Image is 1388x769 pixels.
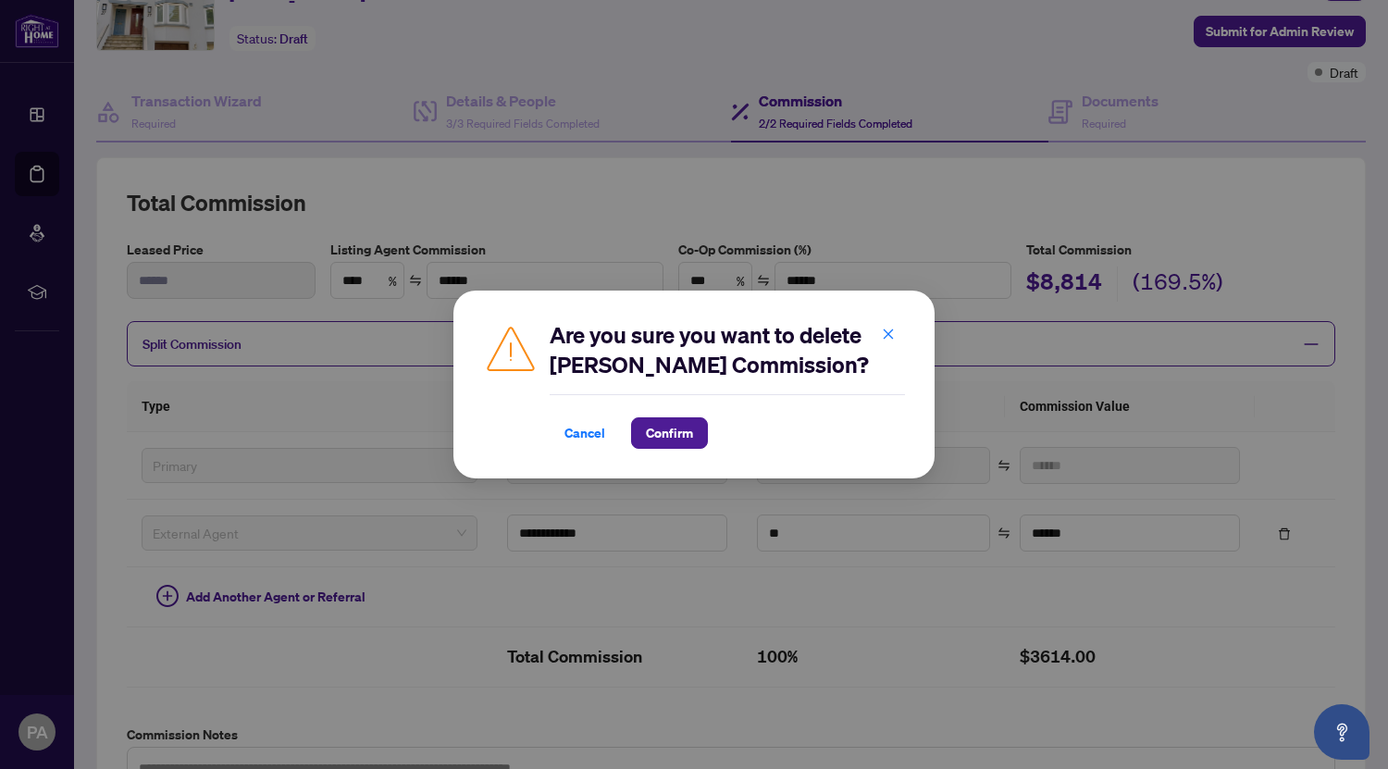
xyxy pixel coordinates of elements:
span: Cancel [564,418,605,448]
img: Caution Icon [483,320,539,376]
span: Confirm [646,418,693,448]
button: Confirm [631,417,708,449]
button: Cancel [550,417,620,449]
h2: Are you sure you want to delete [PERSON_NAME] Commission? [550,320,905,379]
span: close [882,328,895,341]
button: Open asap [1314,704,1369,760]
